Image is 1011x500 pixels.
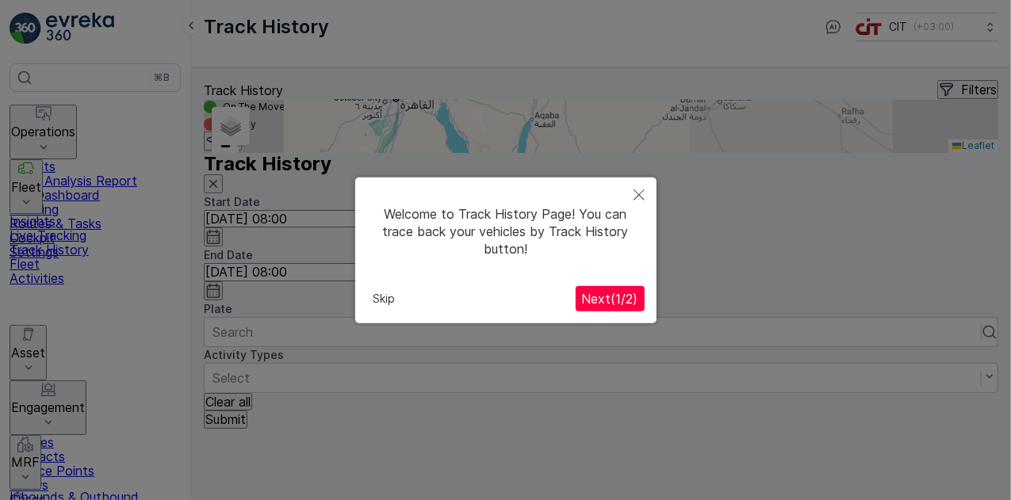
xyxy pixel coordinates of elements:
button: Close [622,177,657,213]
button: Next [576,286,645,311]
div: Welcome to Track History Page! You can trace back your vehicles by Track History button! [367,189,645,273]
span: Next ( 1 / 2 ) [582,291,638,307]
div: Welcome to Track History Page! You can trace back your vehicles by Track History button! [355,177,657,323]
button: Skip [367,287,402,311]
